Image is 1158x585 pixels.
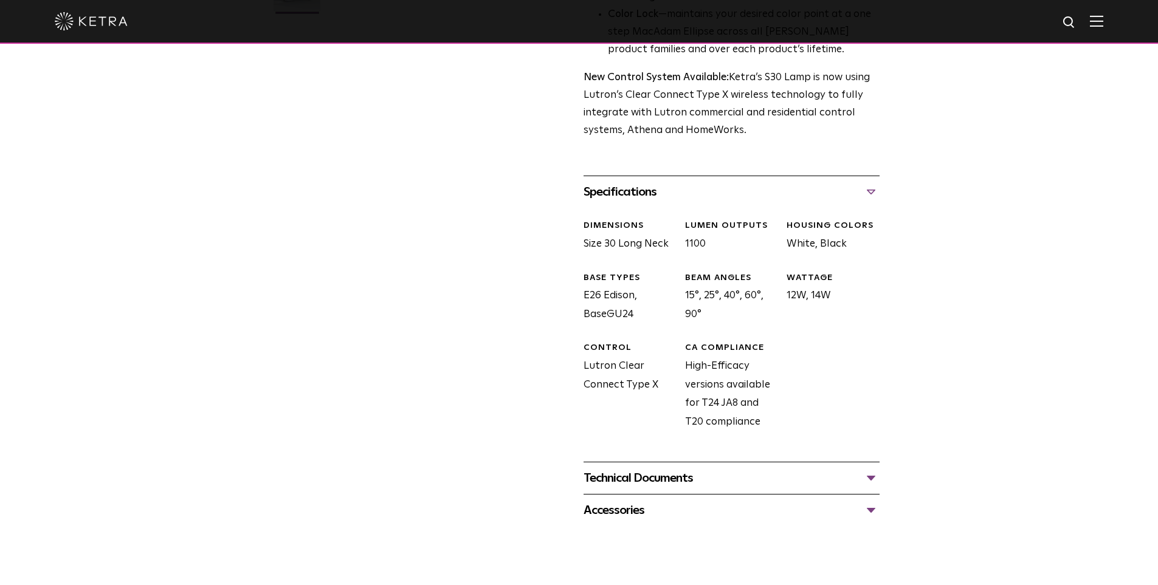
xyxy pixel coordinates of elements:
img: Hamburger%20Nav.svg [1090,15,1103,27]
div: BASE TYPES [584,272,676,284]
div: 1100 [676,220,777,253]
div: DIMENSIONS [584,220,676,232]
div: Size 30 Long Neck [574,220,676,253]
div: Accessories [584,501,880,520]
div: Technical Documents [584,468,880,488]
div: LUMEN OUTPUTS [685,220,777,232]
div: White, Black [777,220,879,253]
div: High-Efficacy versions available for T24 JA8 and T20 compliance [676,342,777,431]
div: BEAM ANGLES [685,272,777,284]
div: HOUSING COLORS [787,220,879,232]
div: Specifications [584,182,880,202]
strong: New Control System Available: [584,72,729,83]
div: 12W, 14W [777,272,879,324]
div: Lutron Clear Connect Type X [574,342,676,431]
div: CONTROL [584,342,676,354]
img: ketra-logo-2019-white [55,12,128,30]
img: search icon [1062,15,1077,30]
div: CA COMPLIANCE [685,342,777,354]
div: WATTAGE [787,272,879,284]
div: 15°, 25°, 40°, 60°, 90° [676,272,777,324]
div: E26 Edison, BaseGU24 [574,272,676,324]
p: Ketra’s S30 Lamp is now using Lutron’s Clear Connect Type X wireless technology to fully integrat... [584,69,880,140]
